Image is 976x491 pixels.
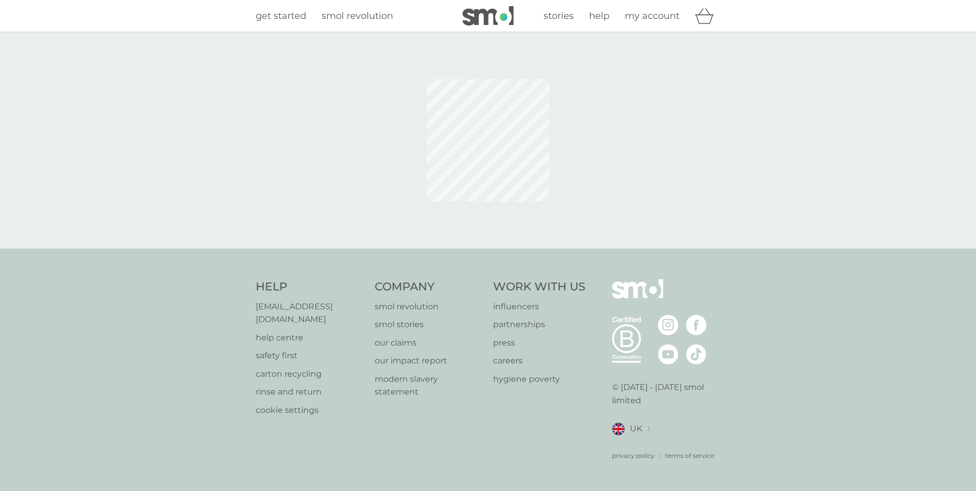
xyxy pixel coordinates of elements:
div: basket [695,6,720,26]
span: my account [625,10,679,21]
a: help [589,9,609,23]
span: stories [544,10,574,21]
img: select a new location [647,426,650,432]
a: get started [256,9,306,23]
a: safety first [256,349,364,362]
span: get started [256,10,306,21]
a: hygiene poverty [493,373,585,386]
a: privacy policy [612,451,654,460]
span: UK [630,422,642,435]
a: my account [625,9,679,23]
h4: Work With Us [493,279,585,295]
img: smol [612,279,663,314]
a: help centre [256,331,364,345]
a: cookie settings [256,404,364,417]
a: smol revolution [322,9,393,23]
a: careers [493,354,585,367]
a: influencers [493,300,585,313]
a: carton recycling [256,367,364,381]
a: smol stories [375,318,483,331]
p: © [DATE] - [DATE] smol limited [612,381,721,407]
img: visit the smol Facebook page [686,315,706,335]
span: help [589,10,609,21]
a: partnerships [493,318,585,331]
img: smol [462,6,514,26]
h4: Help [256,279,364,295]
a: [EMAIL_ADDRESS][DOMAIN_NAME] [256,300,364,326]
img: visit the smol Tiktok page [686,344,706,364]
a: our claims [375,336,483,350]
img: visit the smol Youtube page [658,344,678,364]
a: stories [544,9,574,23]
a: our impact report [375,354,483,367]
a: terms of service [665,451,714,460]
h4: Company [375,279,483,295]
img: UK flag [612,423,625,435]
a: smol revolution [375,300,483,313]
a: rinse and return [256,385,364,399]
a: press [493,336,585,350]
img: visit the smol Instagram page [658,315,678,335]
span: smol revolution [322,10,393,21]
a: modern slavery statement [375,373,483,399]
